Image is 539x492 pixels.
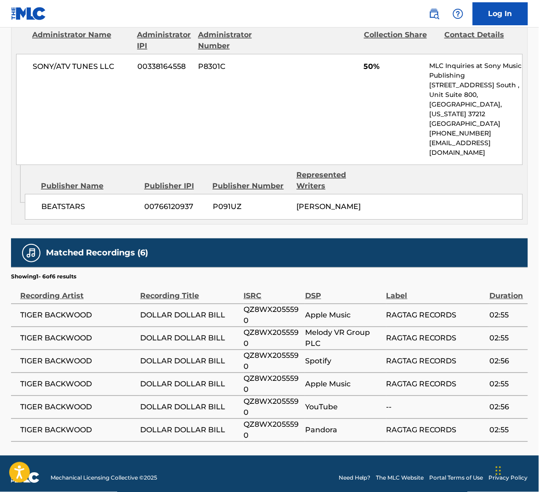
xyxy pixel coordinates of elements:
[490,402,523,413] span: 02:56
[213,201,289,212] span: P091UZ
[386,379,485,390] span: RAGTAG RECORDS
[20,402,136,413] span: TIGER BACKWOOD
[140,356,239,367] span: DOLLAR DOLLAR BILL
[453,8,464,19] img: help
[386,281,485,301] div: Label
[137,29,191,51] div: Administrator IPI
[429,8,440,19] img: search
[51,474,157,482] span: Mechanical Licensing Collective © 2025
[26,248,37,259] img: Matched Recordings
[33,61,130,72] span: SONY/ATV TUNES LLC
[244,373,301,395] span: QZ8WX2055590
[137,61,191,72] span: 00338164558
[140,402,239,413] span: DOLLAR DOLLAR BILL
[140,379,239,390] span: DOLLAR DOLLAR BILL
[376,474,424,482] a: The MLC Website
[430,138,522,158] p: [EMAIL_ADDRESS][DOMAIN_NAME]
[11,272,76,281] p: Showing 1 - 6 of 6 results
[46,248,148,258] h5: Matched Recordings (6)
[430,119,522,129] p: [GEOGRAPHIC_DATA]
[144,181,206,192] div: Publisher IPI
[430,129,522,138] p: [PHONE_NUMBER]
[244,350,301,372] span: QZ8WX2055590
[444,29,518,51] div: Contact Details
[244,281,301,301] div: ISRC
[490,356,523,367] span: 02:56
[386,310,485,321] span: RAGTAG RECORDS
[449,5,467,23] div: Help
[198,61,272,72] span: P8301C
[430,100,522,119] p: [GEOGRAPHIC_DATA], [US_STATE] 37212
[364,61,423,72] span: 50%
[20,333,136,344] span: TIGER BACKWOOD
[305,402,382,413] span: YouTube
[41,201,137,212] span: BEATSTARS
[198,29,272,51] div: Administrator Number
[140,281,239,301] div: Recording Title
[244,396,301,418] span: QZ8WX2055590
[490,424,523,435] span: 02:55
[20,379,136,390] span: TIGER BACKWOOD
[430,474,483,482] a: Portal Terms of Use
[305,424,382,435] span: Pandora
[145,201,206,212] span: 00766120937
[386,424,485,435] span: RAGTAG RECORDS
[140,310,239,321] span: DOLLAR DOLLAR BILL
[244,419,301,441] span: QZ8WX2055590
[213,181,290,192] div: Publisher Number
[496,457,501,485] div: Drag
[386,356,485,367] span: RAGTAG RECORDS
[20,281,136,301] div: Recording Artist
[305,281,382,301] div: DSP
[339,474,371,482] a: Need Help?
[490,333,523,344] span: 02:55
[490,379,523,390] span: 02:55
[490,281,523,301] div: Duration
[244,304,301,326] span: QZ8WX2055590
[20,424,136,435] span: TIGER BACKWOOD
[430,61,522,80] p: MLC Inquiries at Sony Music Publishing
[140,424,239,435] span: DOLLAR DOLLAR BILL
[489,474,528,482] a: Privacy Policy
[490,310,523,321] span: 02:55
[297,202,361,211] span: [PERSON_NAME]
[296,170,374,192] div: Represented Writers
[32,29,130,51] div: Administrator Name
[140,333,239,344] span: DOLLAR DOLLAR BILL
[305,327,382,349] span: Melody VR Group PLC
[20,356,136,367] span: TIGER BACKWOOD
[305,310,382,321] span: Apple Music
[11,7,46,20] img: MLC Logo
[364,29,437,51] div: Collection Share
[473,2,528,25] a: Log In
[244,327,301,349] span: QZ8WX2055590
[305,379,382,390] span: Apple Music
[425,5,443,23] a: Public Search
[305,356,382,367] span: Spotify
[386,333,485,344] span: RAGTAG RECORDS
[20,310,136,321] span: TIGER BACKWOOD
[41,181,137,192] div: Publisher Name
[430,80,522,100] p: [STREET_ADDRESS] South , Unit Suite 800,
[493,448,539,492] iframe: Chat Widget
[386,402,485,413] span: --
